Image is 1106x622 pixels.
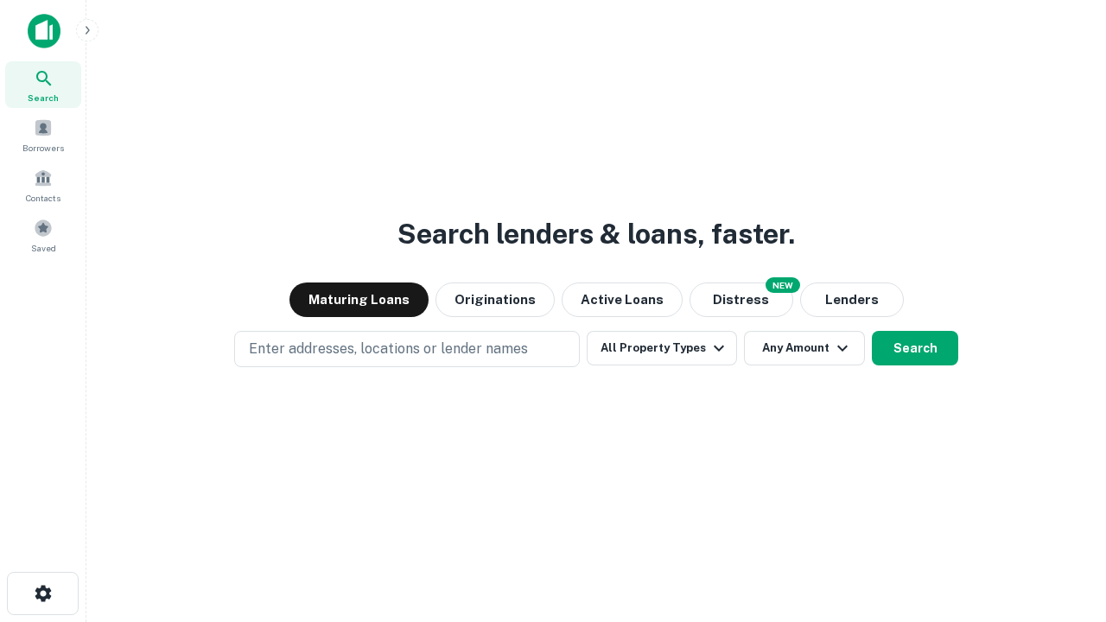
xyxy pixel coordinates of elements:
[435,282,555,317] button: Originations
[872,331,958,365] button: Search
[800,282,904,317] button: Lenders
[31,241,56,255] span: Saved
[562,282,683,317] button: Active Loans
[234,331,580,367] button: Enter addresses, locations or lender names
[5,212,81,258] a: Saved
[249,339,528,359] p: Enter addresses, locations or lender names
[1020,484,1106,567] iframe: Chat Widget
[744,331,865,365] button: Any Amount
[587,331,737,365] button: All Property Types
[397,213,795,255] h3: Search lenders & loans, faster.
[289,282,429,317] button: Maturing Loans
[766,277,800,293] div: NEW
[26,191,60,205] span: Contacts
[22,141,64,155] span: Borrowers
[690,282,793,317] button: Search distressed loans with lien and other non-mortgage details.
[28,14,60,48] img: capitalize-icon.png
[5,162,81,208] a: Contacts
[5,111,81,158] a: Borrowers
[5,61,81,108] a: Search
[28,91,59,105] span: Search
